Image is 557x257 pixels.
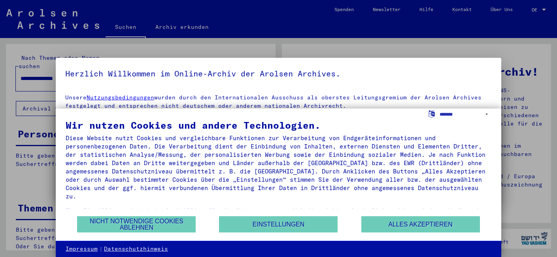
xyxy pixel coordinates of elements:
div: Wir nutzen Cookies und andere Technologien. [66,120,491,130]
button: Alles akzeptieren [361,216,480,232]
div: Diese Website nutzt Cookies und vergleichbare Funktionen zur Verarbeitung von Endgeräteinformatio... [66,134,491,200]
h5: Herzlich Willkommen im Online-Archiv der Arolsen Archives. [65,67,492,80]
label: Sprache auswählen [427,110,436,117]
button: Nicht notwendige Cookies ablehnen [77,216,196,232]
a: Impressum [66,245,98,253]
button: Einstellungen [219,216,338,232]
select: Sprache auswählen [440,109,491,120]
a: Nutzungsbedingungen [87,94,154,101]
p: Unsere wurden durch den Internationalen Ausschuss als oberstes Leitungsgremium der Arolsen Archiv... [65,93,492,110]
a: Datenschutzhinweis [104,245,168,253]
